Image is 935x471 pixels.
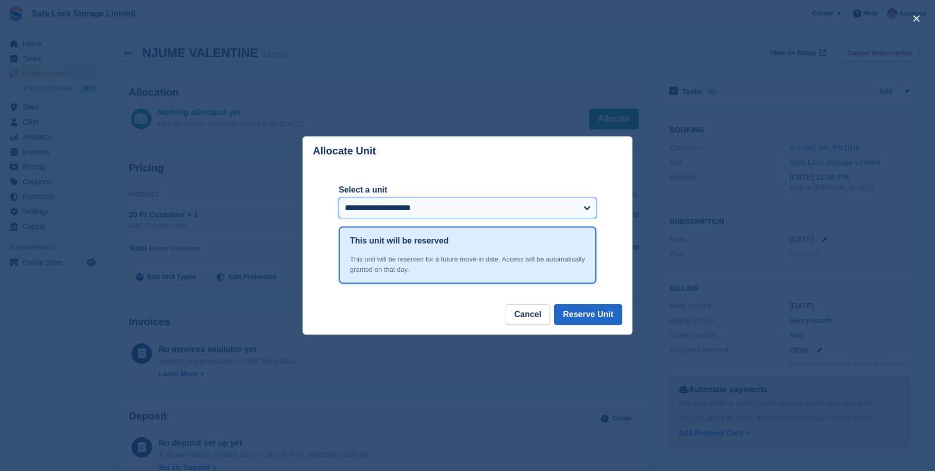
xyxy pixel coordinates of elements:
label: Select a unit [339,184,596,196]
button: Reserve Unit [554,304,622,325]
h1: This unit will be reserved [350,235,448,247]
div: This unit will be reserved for a future move-in date. Access will be automatically granted on tha... [350,254,585,274]
p: Allocate Unit [313,145,376,157]
button: close [908,10,925,27]
button: Cancel [506,304,550,325]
